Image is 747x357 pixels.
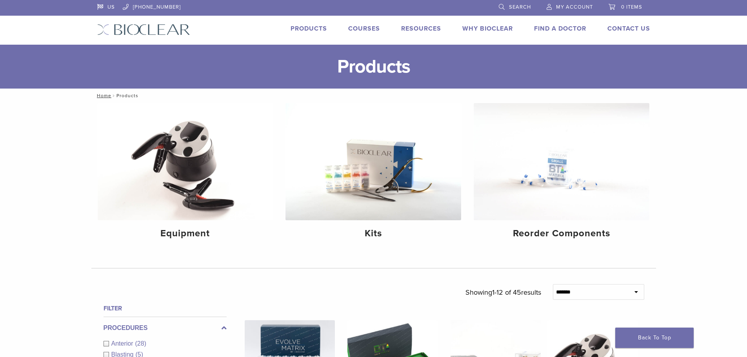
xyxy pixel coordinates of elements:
[474,103,649,220] img: Reorder Components
[615,328,694,348] a: Back To Top
[462,25,513,33] a: Why Bioclear
[474,103,649,246] a: Reorder Components
[291,25,327,33] a: Products
[480,227,643,241] h4: Reorder Components
[104,304,227,313] h4: Filter
[492,288,521,297] span: 1-12 of 45
[465,284,541,301] p: Showing results
[91,89,656,103] nav: Products
[97,24,190,35] img: Bioclear
[292,227,455,241] h4: Kits
[348,25,380,33] a: Courses
[111,94,116,98] span: /
[534,25,586,33] a: Find A Doctor
[509,4,531,10] span: Search
[607,25,650,33] a: Contact Us
[95,93,111,98] a: Home
[98,103,273,246] a: Equipment
[104,323,227,333] label: Procedures
[285,103,461,246] a: Kits
[556,4,593,10] span: My Account
[135,340,146,347] span: (28)
[104,227,267,241] h4: Equipment
[401,25,441,33] a: Resources
[621,4,642,10] span: 0 items
[111,340,135,347] span: Anterior
[98,103,273,220] img: Equipment
[285,103,461,220] img: Kits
